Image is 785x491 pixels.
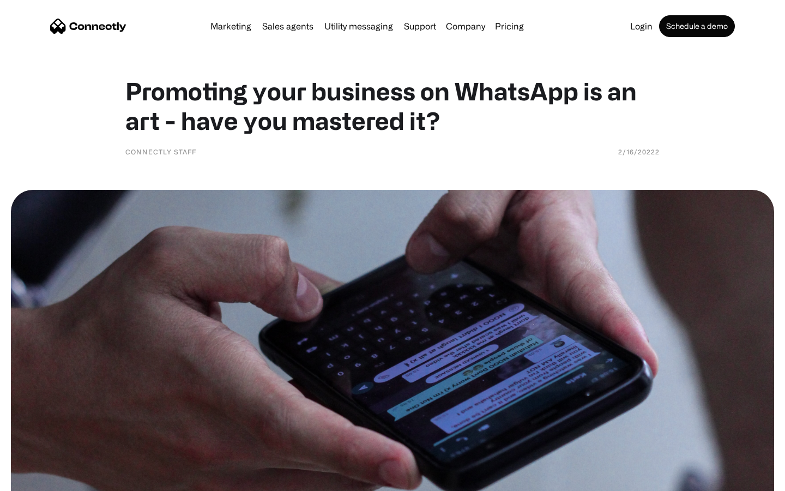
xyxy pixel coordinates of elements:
a: home [50,18,126,34]
aside: Language selected: English [11,472,65,487]
div: Connectly Staff [125,146,196,157]
a: Marketing [206,22,256,31]
h1: Promoting your business on WhatsApp is an art - have you mastered it? [125,76,660,135]
ul: Language list [22,472,65,487]
a: Sales agents [258,22,318,31]
a: Pricing [491,22,528,31]
a: Support [400,22,440,31]
a: Schedule a demo [659,15,735,37]
a: Utility messaging [320,22,397,31]
div: Company [446,19,485,34]
a: Login [626,22,657,31]
div: Company [443,19,488,34]
div: 2/16/20222 [618,146,660,157]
